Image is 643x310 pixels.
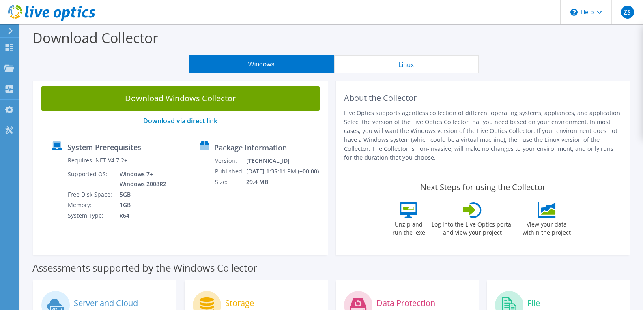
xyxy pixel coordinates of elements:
button: Linux [334,55,479,73]
label: Storage [225,299,254,307]
td: Version: [215,156,246,166]
label: System Prerequisites [67,143,141,151]
td: 5GB [114,189,171,200]
label: File [527,299,540,307]
label: Requires .NET V4.7.2+ [68,156,127,165]
span: ZS [621,6,634,19]
td: System Type: [67,210,114,221]
td: Memory: [67,200,114,210]
label: Data Protection [376,299,435,307]
p: Live Optics supports agentless collection of different operating systems, appliances, and applica... [344,109,622,162]
label: Log into the Live Optics portal and view your project [431,218,513,237]
h2: About the Collector [344,93,622,103]
label: Server and Cloud [74,299,138,307]
td: Published: [215,166,246,177]
label: Unzip and run the .exe [390,218,427,237]
label: Package Information [214,143,287,152]
td: Size: [215,177,246,187]
svg: \n [570,9,578,16]
label: View your data within the project [517,218,576,237]
td: [TECHNICAL_ID] [246,156,324,166]
td: [DATE] 1:35:11 PM (+00:00) [246,166,324,177]
td: 1GB [114,200,171,210]
label: Next Steps for using the Collector [420,182,546,192]
a: Download Windows Collector [41,86,320,111]
td: x64 [114,210,171,221]
td: 29.4 MB [246,177,324,187]
a: Download via direct link [143,116,217,125]
button: Windows [189,55,334,73]
td: Free Disk Space: [67,189,114,200]
label: Assessments supported by the Windows Collector [32,264,257,272]
td: Windows 7+ Windows 2008R2+ [114,169,171,189]
td: Supported OS: [67,169,114,189]
label: Download Collector [32,28,158,47]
